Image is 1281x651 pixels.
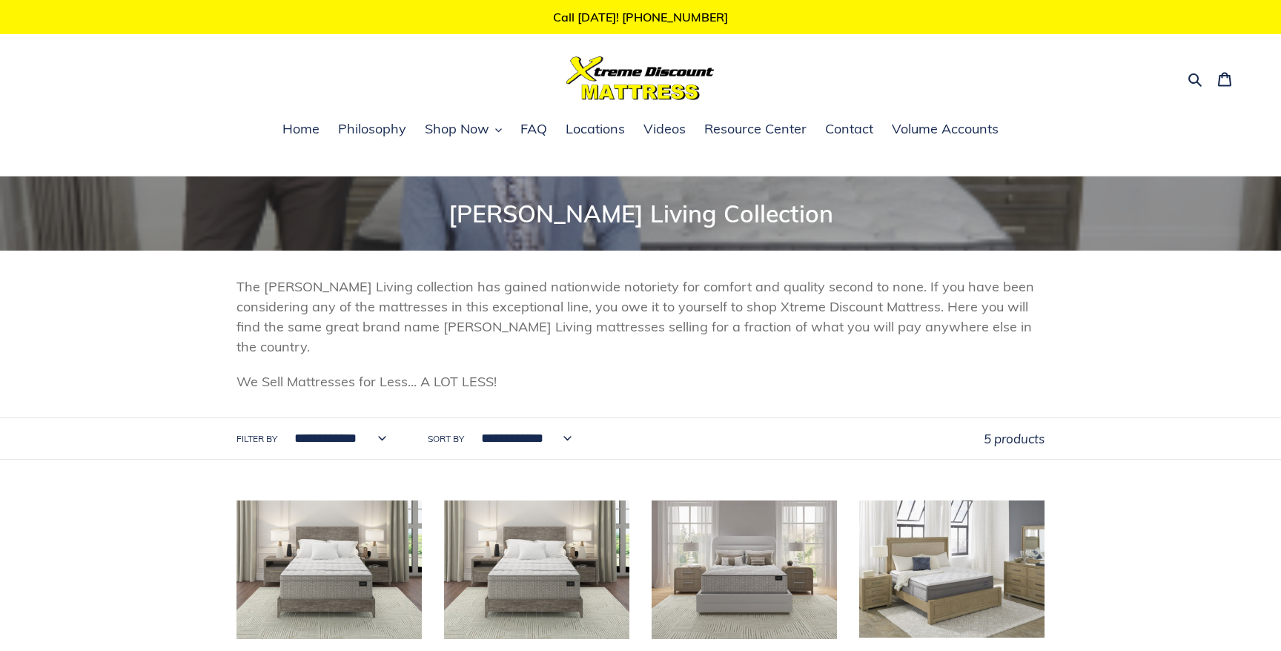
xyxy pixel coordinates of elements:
[984,431,1045,446] span: 5 products
[331,119,414,141] a: Philosophy
[428,432,464,446] label: Sort by
[338,120,406,138] span: Philosophy
[513,119,555,141] a: FAQ
[892,120,999,138] span: Volume Accounts
[417,119,509,141] button: Shop Now
[566,56,715,100] img: Xtreme Discount Mattress
[636,119,693,141] a: Videos
[643,120,686,138] span: Videos
[520,120,547,138] span: FAQ
[818,119,881,141] a: Contact
[704,120,807,138] span: Resource Center
[236,371,1045,391] p: We Sell Mattresses for Less... A LOT LESS!
[697,119,814,141] a: Resource Center
[566,120,625,138] span: Locations
[558,119,632,141] a: Locations
[884,119,1006,141] a: Volume Accounts
[825,120,873,138] span: Contact
[282,120,320,138] span: Home
[448,199,833,228] span: [PERSON_NAME] Living Collection
[275,119,327,141] a: Home
[236,277,1045,357] p: The [PERSON_NAME] Living collection has gained nationwide notoriety for comfort and quality secon...
[425,120,489,138] span: Shop Now
[236,432,277,446] label: Filter by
